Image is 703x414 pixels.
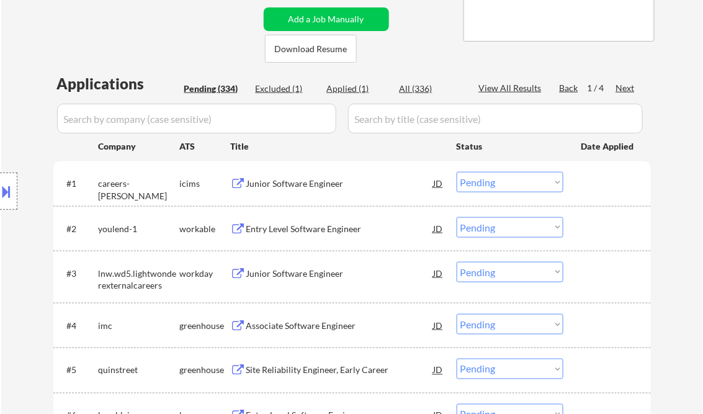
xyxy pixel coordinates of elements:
[265,35,357,63] button: Download Resume
[99,320,180,332] div: imc
[432,262,445,284] div: JD
[246,178,434,190] div: Junior Software Engineer
[560,82,580,94] div: Back
[264,7,389,31] button: Add a Job Manually
[327,83,389,95] div: Applied (1)
[246,364,434,377] div: Site Reliability Engineer, Early Career
[400,83,462,95] div: All (336)
[616,82,636,94] div: Next
[99,364,180,377] div: quinstreet
[479,82,545,94] div: View All Results
[246,223,434,235] div: Entry Level Software Engineer
[67,364,89,377] div: #5
[432,314,445,336] div: JD
[457,135,563,157] div: Status
[432,172,445,194] div: JD
[231,140,445,153] div: Title
[180,320,231,332] div: greenhouse
[67,320,89,332] div: #4
[256,83,318,95] div: Excluded (1)
[432,217,445,240] div: JD
[180,364,231,377] div: greenhouse
[348,104,643,133] input: Search by title (case sensitive)
[246,320,434,332] div: Associate Software Engineer
[246,268,434,280] div: Junior Software Engineer
[581,140,636,153] div: Date Applied
[432,359,445,381] div: JD
[588,82,616,94] div: 1 / 4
